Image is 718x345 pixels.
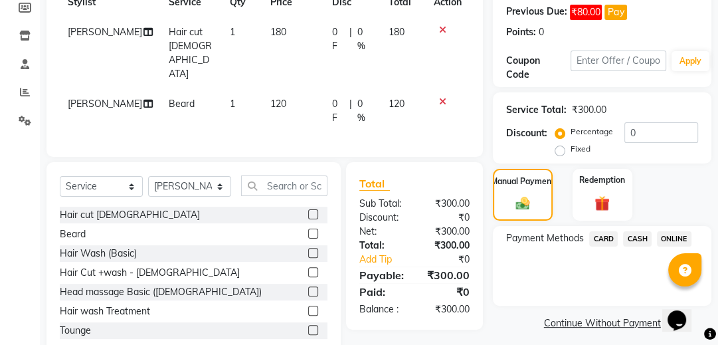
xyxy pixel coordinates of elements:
[506,25,536,39] div: Points:
[672,51,709,71] button: Apply
[331,97,344,125] span: 0 F
[571,51,666,71] input: Enter Offer / Coupon Code
[389,26,404,38] span: 180
[68,98,142,110] span: [PERSON_NAME]
[349,302,414,316] div: Balance :
[662,292,705,332] iframe: chat widget
[572,103,606,117] div: ₹300.00
[426,253,480,267] div: ₹0
[570,5,602,20] span: ₹80.00
[579,174,625,186] label: Redemption
[414,239,480,253] div: ₹300.00
[357,97,373,125] span: 0 %
[511,195,534,211] img: _cash.svg
[589,231,618,247] span: CARD
[270,98,286,110] span: 120
[623,231,652,247] span: CASH
[506,54,570,82] div: Coupon Code
[169,98,195,110] span: Beard
[506,126,547,140] div: Discount:
[414,211,480,225] div: ₹0
[357,25,373,53] span: 0 %
[68,26,142,38] span: [PERSON_NAME]
[571,143,590,155] label: Fixed
[590,194,614,213] img: _gift.svg
[349,211,414,225] div: Discount:
[349,253,425,267] a: Add Tip
[230,26,235,38] span: 1
[604,5,627,20] button: Pay
[414,284,480,300] div: ₹0
[657,231,691,247] span: ONLINE
[60,266,240,280] div: Hair Cut +wash - [DEMOGRAPHIC_DATA]
[60,324,91,338] div: Tounge
[539,25,544,39] div: 0
[414,225,480,239] div: ₹300.00
[60,208,200,222] div: Hair cut [DEMOGRAPHIC_DATA]
[331,25,344,53] span: 0 F
[349,225,414,239] div: Net:
[230,98,235,110] span: 1
[571,126,613,138] label: Percentage
[349,97,352,125] span: |
[169,26,212,80] span: Hair cut [DEMOGRAPHIC_DATA]
[349,284,414,300] div: Paid:
[349,25,352,53] span: |
[270,26,286,38] span: 180
[389,98,404,110] span: 120
[60,304,150,318] div: Hair wash Treatment
[495,316,709,330] a: Continue Without Payment
[414,267,480,283] div: ₹300.00
[506,103,567,117] div: Service Total:
[414,197,480,211] div: ₹300.00
[349,197,414,211] div: Sub Total:
[506,5,567,20] div: Previous Due:
[60,285,262,299] div: Head massage Basic ([DEMOGRAPHIC_DATA])
[349,239,414,253] div: Total:
[60,247,137,261] div: Hair Wash (Basic)
[491,175,555,187] label: Manual Payment
[359,177,390,191] span: Total
[506,231,584,245] span: Payment Methods
[60,227,86,241] div: Beard
[349,267,414,283] div: Payable:
[414,302,480,316] div: ₹300.00
[241,175,327,196] input: Search or Scan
